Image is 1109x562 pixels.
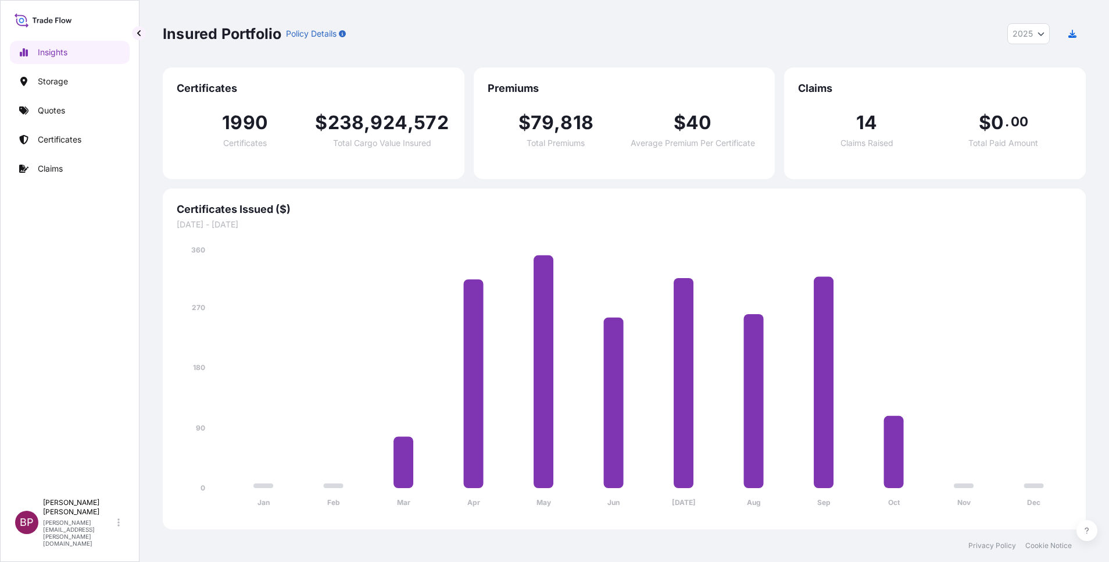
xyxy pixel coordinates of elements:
tspan: Apr [467,498,480,507]
tspan: Feb [327,498,340,507]
a: Claims [10,157,130,180]
span: Average Premium Per Certificate [631,139,755,147]
span: BP [20,517,34,528]
button: Year Selector [1007,23,1050,44]
tspan: Mar [397,498,410,507]
tspan: Jan [257,498,270,507]
p: Certificates [38,134,81,145]
span: 818 [560,113,593,132]
tspan: Oct [888,498,900,507]
span: $ [518,113,531,132]
a: Privacy Policy [968,541,1016,550]
tspan: Aug [747,498,761,507]
span: 572 [414,113,449,132]
a: Quotes [10,99,130,122]
tspan: 180 [193,363,205,372]
tspan: 0 [201,483,205,492]
span: $ [315,113,327,132]
span: , [407,113,414,132]
span: 2025 [1013,28,1033,40]
p: Insights [38,47,67,58]
span: 1990 [222,113,268,132]
span: Claims [798,81,1072,95]
span: Certificates [177,81,450,95]
span: 924 [370,113,407,132]
span: Total Cargo Value Insured [333,139,431,147]
a: Insights [10,41,130,64]
span: $ [674,113,686,132]
p: Insured Portfolio [163,24,281,43]
span: 40 [686,113,711,132]
span: Certificates [223,139,267,147]
span: , [554,113,560,132]
span: 00 [1011,117,1028,126]
p: [PERSON_NAME] [PERSON_NAME] [43,498,115,517]
span: Total Premiums [527,139,585,147]
span: 79 [531,113,554,132]
tspan: Dec [1027,498,1040,507]
tspan: May [536,498,552,507]
span: Claims Raised [840,139,893,147]
span: [DATE] - [DATE] [177,219,1072,230]
a: Cookie Notice [1025,541,1072,550]
a: Certificates [10,128,130,151]
span: , [364,113,370,132]
p: Policy Details [286,28,337,40]
p: [PERSON_NAME][EMAIL_ADDRESS][PERSON_NAME][DOMAIN_NAME] [43,519,115,547]
span: 238 [328,113,364,132]
span: . [1005,117,1009,126]
tspan: Sep [817,498,831,507]
span: 0 [991,113,1004,132]
tspan: Jun [607,498,620,507]
tspan: [DATE] [672,498,696,507]
a: Storage [10,70,130,93]
span: Premiums [488,81,761,95]
tspan: 360 [191,246,205,254]
span: Total Paid Amount [968,139,1038,147]
tspan: 90 [196,424,205,432]
span: $ [979,113,991,132]
p: Claims [38,163,63,175]
tspan: 270 [192,303,205,312]
span: 14 [856,113,877,132]
span: Certificates Issued ($) [177,202,1072,216]
p: Quotes [38,105,65,116]
p: Storage [38,76,68,87]
tspan: Nov [957,498,971,507]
